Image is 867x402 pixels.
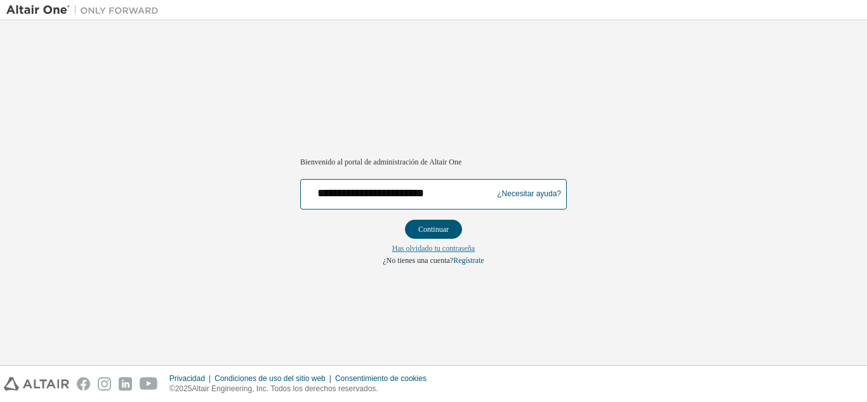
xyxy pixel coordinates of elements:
[497,194,561,194] a: ¿Necesitar ayuda?
[169,374,205,383] font: Privacidad
[119,377,132,391] img: linkedin.svg
[215,374,326,383] font: Condiciones de uso del sitio web
[383,256,453,265] font: ¿No tienes una cuenta?
[6,4,165,17] img: Altair Uno
[335,374,427,383] font: Consentimiento de cookies
[4,377,69,391] img: altair_logo.svg
[98,377,111,391] img: instagram.svg
[169,384,175,393] font: ©
[77,377,90,391] img: facebook.svg
[418,225,449,234] font: Continuar
[300,157,461,166] font: Bienvenido al portal de administración de Altair One
[140,377,158,391] img: youtube.svg
[453,256,484,265] a: Regístrate
[192,384,378,393] font: Altair Engineering, Inc. Todos los derechos reservados.
[175,384,192,393] font: 2025
[497,189,561,198] font: ¿Necesitar ayuda?
[392,244,475,253] font: Has olvidado tu contraseña
[405,220,462,239] button: Continuar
